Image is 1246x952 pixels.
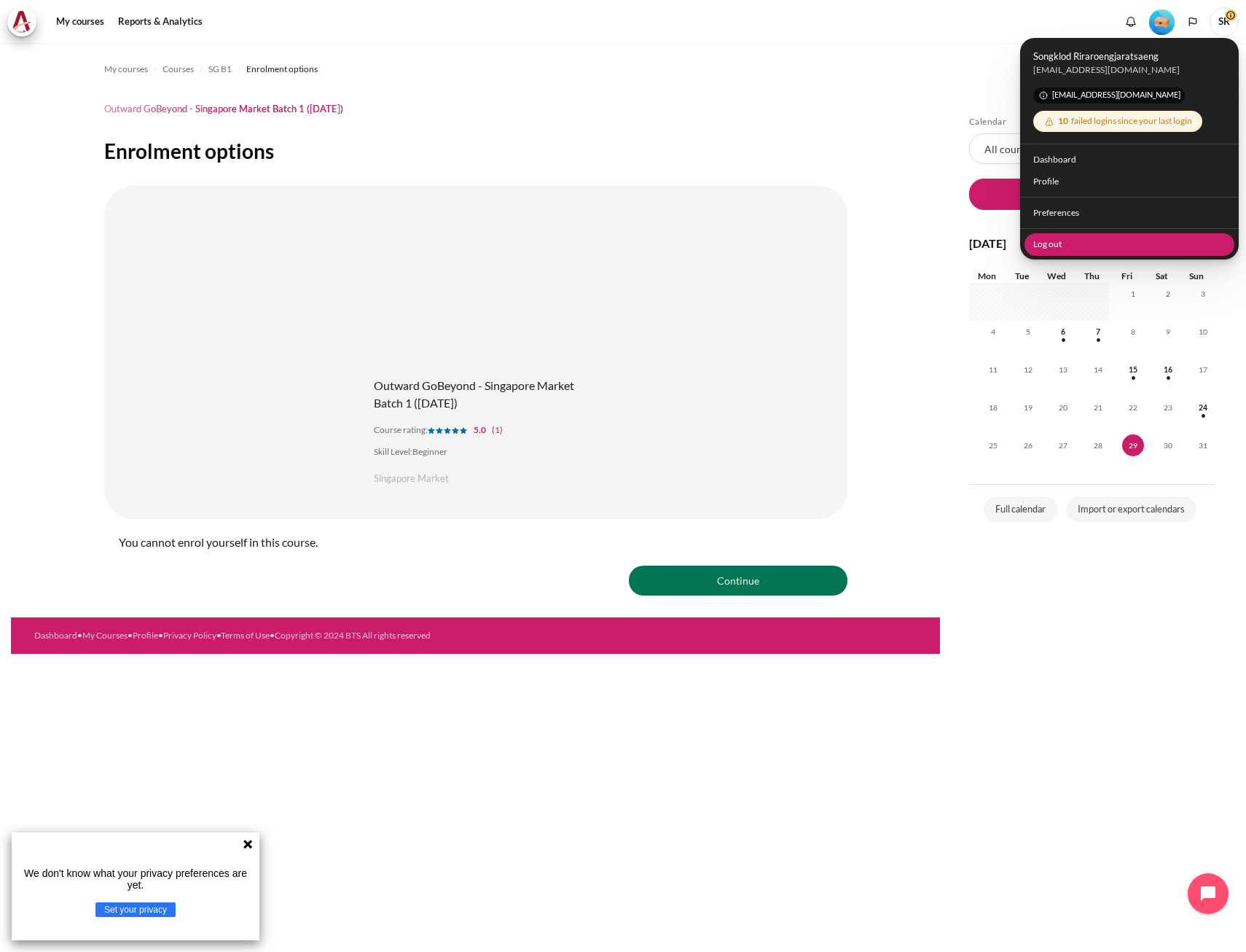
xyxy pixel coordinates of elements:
[113,7,208,36] a: Reports & Analytics
[275,630,431,641] a: Copyright © 2024 BTS All rights reserved
[246,63,318,76] span: Enrolment options
[374,472,449,486] span: Singapore Market
[1052,327,1074,336] a: Wednesday, 6 August events
[12,11,32,33] img: Architeck
[1157,359,1179,381] span: 16
[426,424,428,435] span: :
[1033,49,1226,63] span: Songklod Riraroengjaratsaeng
[1017,397,1039,418] span: 19
[1192,321,1214,343] span: 10
[1052,434,1074,456] span: 27
[1024,148,1235,171] a: Dashboard
[1087,434,1109,456] span: 28
[163,630,216,641] a: Privacy Policy
[208,63,232,76] span: SG B1
[410,446,412,457] span: :
[1024,171,1235,193] a: Profile
[1157,365,1179,374] a: Saturday, 16 August events
[1210,7,1239,36] a: User menu
[162,63,194,76] span: Courses
[1087,397,1109,418] span: 21
[474,424,486,435] span: 5.0
[104,103,343,115] h1: Outward GoBeyond - Singapore Market Batch 1 ([DATE])
[969,235,1006,252] h4: [DATE]
[969,116,1214,128] h5: Calendar
[412,446,447,457] span: Beginner
[1192,403,1214,412] a: Sunday, 24 August events
[51,7,109,36] a: My courses
[1189,270,1204,281] span: Sun
[1121,270,1132,281] span: Fri
[969,116,1214,525] section: Blocks
[1024,233,1235,255] a: Log out
[969,179,1214,209] button: New event
[428,424,503,435] a: 5.0(1)
[1109,434,1144,472] td: Today
[1087,359,1109,381] span: 14
[629,566,847,595] button: Continue
[982,359,1004,381] span: 11
[104,61,148,78] a: My courses
[1058,115,1068,126] span: 10
[374,424,426,435] span: Course rating
[1143,8,1180,35] a: Level #1
[1052,397,1074,418] span: 20
[34,630,77,641] a: Dashboard
[7,7,44,36] a: Architeck Architeck
[1038,113,1198,130] div: failed logins since your last login
[1192,397,1214,418] span: 24
[1122,359,1144,381] span: 15
[1122,434,1144,456] span: 29
[162,61,194,78] a: Courses
[1122,321,1144,343] span: 8
[1182,11,1204,33] button: Languages
[1149,9,1175,35] img: Level #1
[984,496,1057,523] a: Full calendar
[1017,359,1039,381] span: 12
[95,902,176,917] button: Set your privacy
[1157,321,1179,343] span: 9
[1047,270,1066,281] span: Wed
[1192,434,1214,456] span: 31
[1084,270,1100,281] span: Thu
[982,321,1004,343] span: 4
[1020,38,1239,260] div: User menu
[1157,397,1179,418] span: 23
[1156,270,1168,281] span: Sat
[1157,283,1179,305] span: 2
[1122,365,1144,374] a: Friday, 15 August events
[221,630,270,641] a: Terms of Use
[1033,63,1226,77] div: songklod.r@bts.com
[1017,321,1039,343] span: 5
[978,270,996,281] span: Mon
[1192,359,1214,381] span: 17
[1033,87,1185,104] span: [EMAIL_ADDRESS][DOMAIN_NAME]
[34,629,520,642] div: • • • • •
[374,378,574,410] a: Outward GoBeyond - Singapore Market Batch 1 ([DATE])
[1017,434,1039,456] span: 26
[104,58,847,81] nav: Navigation bar
[208,61,232,78] a: SG B1
[982,434,1004,456] span: 25
[982,397,1004,418] span: 18
[1052,359,1074,381] span: 13
[1120,11,1142,33] div: Show notification window with no new notifications
[104,138,847,164] h2: Enrolment options
[1157,434,1179,456] span: 30
[1087,327,1109,336] a: Thursday, 7 August events
[1210,7,1239,36] span: SR
[1024,202,1235,225] a: Preferences
[1122,397,1144,418] span: 22
[1015,270,1029,281] span: Tue
[133,630,158,641] a: Profile
[104,519,847,566] div: You cannot enrol yourself in this course.
[1066,496,1196,523] a: Import or export calendars
[1192,283,1214,305] span: 3
[1149,8,1175,35] div: Level #1
[1052,321,1074,343] span: 6
[104,63,148,76] span: My courses
[492,424,503,435] span: (1)
[82,630,128,641] a: My Courses
[374,446,410,457] span: Skill Level
[11,43,940,617] section: Content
